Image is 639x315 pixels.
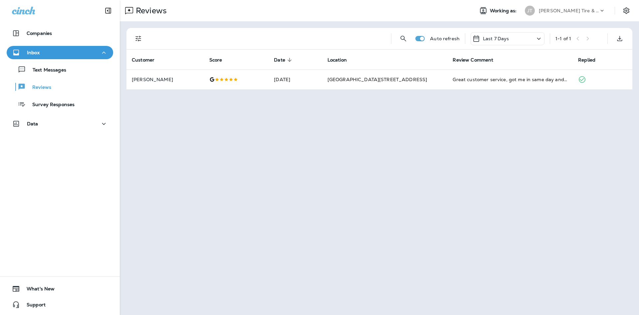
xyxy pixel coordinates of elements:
p: [PERSON_NAME] Tire & Auto [539,8,599,13]
p: Survey Responses [26,102,75,108]
button: Search Reviews [397,32,410,45]
p: Reviews [26,84,51,91]
span: Working as: [490,8,518,14]
span: What's New [20,286,55,294]
button: Export as CSV [613,32,626,45]
button: Settings [620,5,632,17]
p: Inbox [27,50,40,55]
span: Review Comment [453,57,493,63]
p: Reviews [133,6,167,16]
p: Last 7 Days [483,36,509,41]
button: Collapse Sidebar [99,4,117,17]
button: What's New [7,282,113,295]
span: Date [274,57,294,63]
button: Companies [7,27,113,40]
span: Replied [578,57,595,63]
td: [DATE] [269,70,322,89]
p: [PERSON_NAME] [132,77,199,82]
span: Location [327,57,347,63]
span: Customer [132,57,154,63]
button: Text Messages [7,63,113,77]
span: Location [327,57,355,63]
span: Review Comment [453,57,502,63]
div: Great customer service, got me in same day and done quickly. Thank you! [453,76,567,83]
span: Replied [578,57,604,63]
div: 1 - 1 of 1 [555,36,571,41]
button: Filters [132,32,145,45]
span: Score [209,57,231,63]
p: Companies [27,31,52,36]
span: Score [209,57,222,63]
p: Data [27,121,38,126]
span: Date [274,57,285,63]
button: Inbox [7,46,113,59]
p: Text Messages [26,67,66,74]
span: Customer [132,57,163,63]
span: [GEOGRAPHIC_DATA][STREET_ADDRESS] [327,77,427,82]
div: JT [525,6,535,16]
button: Survey Responses [7,97,113,111]
button: Support [7,298,113,311]
button: Data [7,117,113,130]
p: Auto refresh [430,36,460,41]
button: Reviews [7,80,113,94]
span: Support [20,302,46,310]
